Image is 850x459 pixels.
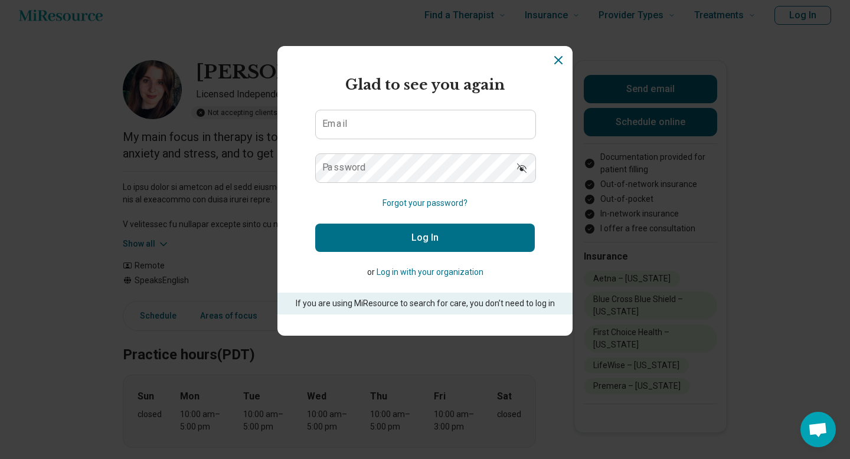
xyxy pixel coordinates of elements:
[315,266,535,278] p: or
[551,53,565,67] button: Dismiss
[382,197,467,209] button: Forgot your password?
[322,119,347,129] label: Email
[277,46,573,336] section: Login Dialog
[294,297,556,310] p: If you are using MiResource to search for care, you don’t need to log in
[509,153,535,182] button: Show password
[315,74,535,96] h2: Glad to see you again
[377,266,483,278] button: Log in with your organization
[322,163,366,172] label: Password
[315,224,535,252] button: Log In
